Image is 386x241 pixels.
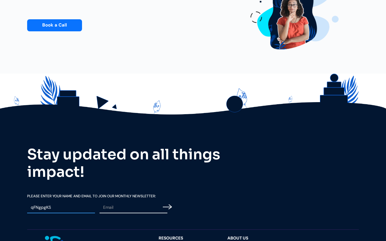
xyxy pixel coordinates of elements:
[27,19,82,31] a: Book a Call
[27,194,172,198] label: Please Enter your Name and email To Join our Monthly Newsletter:
[100,202,167,213] input: Email
[163,199,172,214] input: Submit
[159,236,215,240] div: resources
[27,194,172,216] form: Email Form
[27,146,238,180] h2: Stay updated on all things impact!
[27,202,95,213] input: Name
[227,236,284,240] div: About Us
